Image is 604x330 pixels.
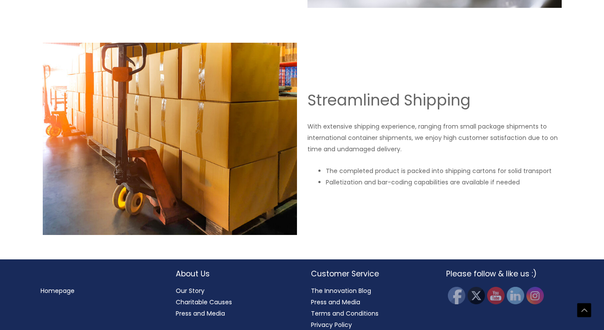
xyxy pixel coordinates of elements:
a: Charitable Causes [176,298,232,306]
a: Homepage [41,286,75,295]
a: Press and Media [176,309,225,318]
a: Terms and Conditions [311,309,379,318]
img: Facebook [448,287,465,304]
h2: Streamlined Shipping [307,90,562,110]
li: Palletization and bar-coding capabilities are available if needed [326,177,562,188]
a: Privacy Policy [311,320,352,329]
nav: About Us [176,285,293,319]
a: Our Story [176,286,205,295]
a: Press and Media [311,298,360,306]
h2: Customer Service [311,268,429,279]
a: The Innovation Blog [311,286,371,295]
li: The completed product is packed into shipping cartons for solid transport [326,165,562,177]
img: Shipping image featuring shipping pallets and a pallet jack [43,43,297,235]
h2: Please follow & like us :) [446,268,564,279]
img: Twitter [468,287,485,304]
h2: About Us [176,268,293,279]
nav: Menu [41,285,158,296]
p: With extensive shipping experience, ranging from small package shipments to international contain... [307,121,562,155]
